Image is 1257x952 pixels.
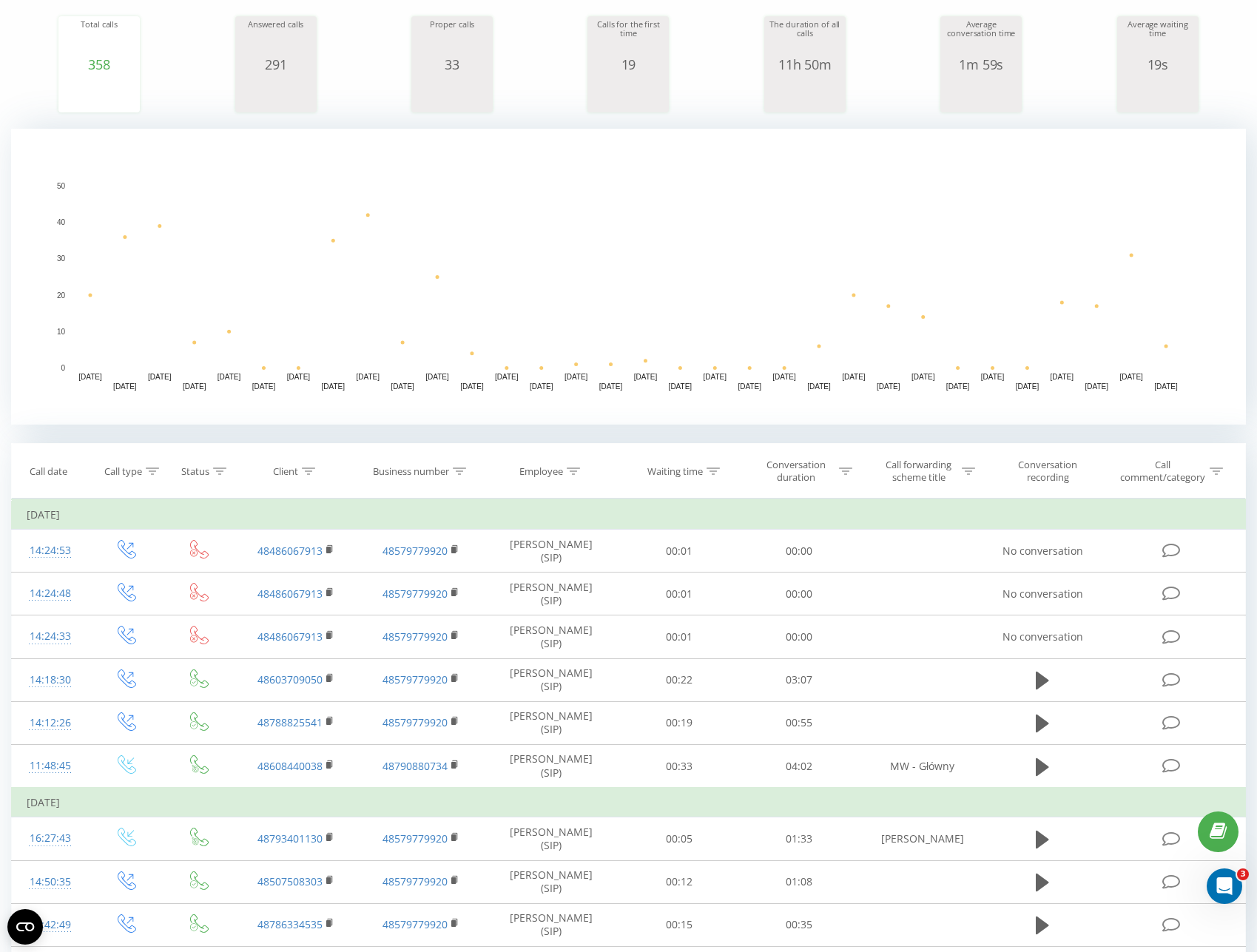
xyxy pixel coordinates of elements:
td: [PERSON_NAME] (SIP) [484,530,619,573]
td: [PERSON_NAME] [860,817,985,860]
span: No conversation [1002,587,1083,601]
text: [DATE] [148,373,172,381]
td: 00:15 [619,903,739,946]
div: 11:48:45 [27,752,74,780]
td: 00:00 [739,573,860,615]
a: 48579779920 [383,831,448,845]
svg: A chart. [11,129,1246,425]
text: 0 [61,364,65,372]
td: 00:22 [619,658,739,701]
text: [DATE] [183,382,206,391]
text: [DATE] [391,382,414,391]
td: [PERSON_NAME] (SIP) [484,658,619,701]
div: Conversation duration [756,459,835,484]
div: 33 [415,57,489,72]
div: 14:24:33 [27,622,74,651]
td: [PERSON_NAME] (SIP) [484,573,619,615]
td: [DATE] [12,788,1246,817]
div: 291 [239,57,313,72]
td: 00:00 [739,615,860,658]
text: [DATE] [530,382,553,391]
text: [DATE] [1085,382,1108,391]
td: 00:01 [619,530,739,573]
a: 48790880734 [383,759,448,773]
div: Calls for the first time [591,20,665,57]
a: 48579779920 [383,917,448,931]
a: 48486067913 [257,544,323,558]
div: 14:12:26 [27,709,74,737]
div: Status [181,465,209,478]
td: [DATE] [12,500,1246,530]
td: [PERSON_NAME] (SIP) [484,745,619,789]
td: 01:08 [739,860,860,903]
svg: A chart. [415,72,489,116]
td: 00:55 [739,701,860,744]
text: [DATE] [807,382,831,391]
a: 48786334535 [257,917,323,931]
div: 358 [62,57,136,72]
svg: A chart. [768,72,842,116]
div: 19 [591,57,665,72]
a: 48486067913 [257,587,323,601]
svg: A chart. [591,72,665,116]
text: [DATE] [704,373,727,381]
td: [PERSON_NAME] (SIP) [484,615,619,658]
td: 00:12 [619,860,739,903]
td: MW - Główny [860,745,985,789]
a: 48579779920 [383,629,448,644]
div: 14:50:35 [27,868,74,897]
a: 48579779920 [383,874,448,888]
text: [DATE] [460,382,484,391]
a: 48579779920 [383,587,448,601]
div: Client [273,465,298,478]
div: Average conversation time [944,20,1018,57]
svg: A chart. [239,72,313,116]
div: Employee [519,465,563,478]
div: 14:24:48 [27,579,74,608]
td: 00:33 [619,745,739,789]
text: 10 [57,328,66,336]
td: [PERSON_NAME] (SIP) [484,701,619,744]
text: [DATE] [356,373,380,381]
span: 3 [1237,868,1249,880]
a: 48507508303 [257,874,323,888]
a: 48579779920 [383,672,448,686]
text: [DATE] [669,382,692,391]
div: Conversation recording [1000,459,1096,484]
text: [DATE] [772,373,796,381]
text: 20 [57,291,66,300]
td: 00:01 [619,573,739,615]
text: [DATE] [322,382,346,391]
text: [DATE] [113,382,137,391]
td: 00:00 [739,530,860,573]
td: 03:07 [739,658,860,701]
div: Waiting time [647,465,703,478]
td: 01:33 [739,817,860,860]
a: 48579779920 [383,544,448,558]
td: 00:35 [739,903,860,946]
td: [PERSON_NAME] (SIP) [484,860,619,903]
text: [DATE] [1016,382,1039,391]
text: [DATE] [877,382,900,391]
text: 40 [57,218,66,226]
div: Call type [104,465,142,478]
svg: A chart. [62,72,136,116]
text: [DATE] [1154,382,1178,391]
div: 19s [1121,57,1195,72]
text: [DATE] [252,382,276,391]
svg: A chart. [944,72,1018,116]
div: 11h 50m [768,57,842,72]
div: The duration of all calls [768,20,842,57]
div: 14:18:30 [27,666,74,695]
text: [DATE] [1119,373,1143,381]
text: 30 [57,255,66,263]
a: 48788825541 [257,715,323,729]
text: [DATE] [599,382,623,391]
a: 48608440038 [257,759,323,773]
text: [DATE] [911,373,935,381]
div: Average waiting time [1121,20,1195,57]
